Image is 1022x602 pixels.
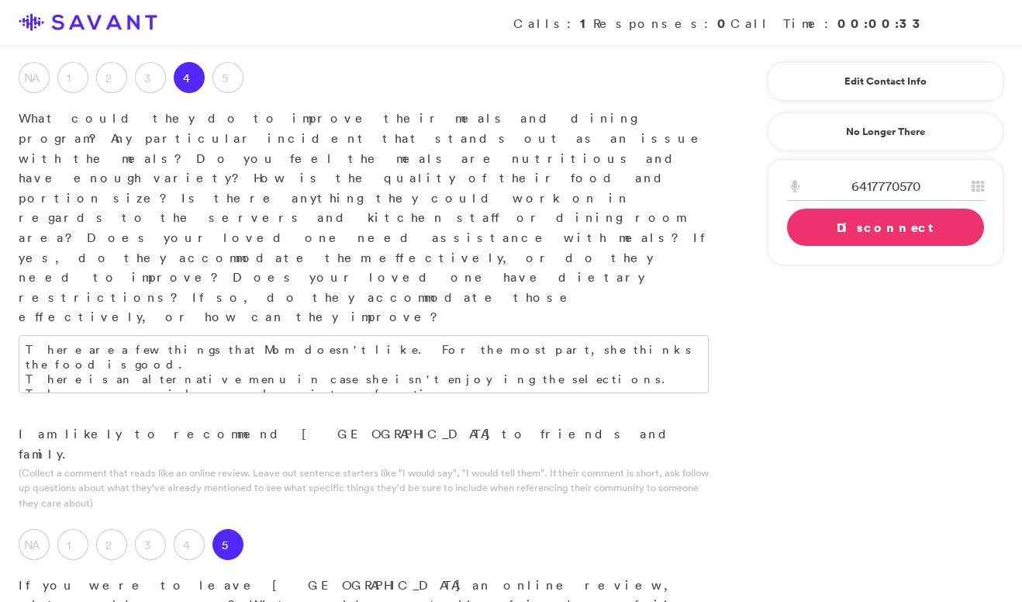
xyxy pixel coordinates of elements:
a: Disconnect [787,209,984,246]
label: 4 [174,529,205,560]
label: 3 [135,529,166,560]
label: 2 [96,529,127,560]
label: 1 [57,62,88,93]
strong: 1 [580,15,593,32]
p: I am likely to recommend [GEOGRAPHIC_DATA] to friends and family. [19,424,709,464]
label: NA [19,529,50,560]
strong: 00:00:33 [837,15,926,32]
a: Edit Contact Info [787,69,984,94]
label: 1 [57,529,88,560]
strong: 0 [717,15,730,32]
p: (Collect a comment that reads like an online review. Leave out sentence starters like "I would sa... [19,465,709,510]
label: NA [19,62,50,93]
label: 3 [135,62,166,93]
label: 5 [212,529,243,560]
label: 2 [96,62,127,93]
p: What could they do to improve their meals and dining program? Any particular incident that stands... [19,109,709,327]
label: 5 [212,62,243,93]
a: No Longer There [768,112,1003,151]
label: 4 [174,62,205,93]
